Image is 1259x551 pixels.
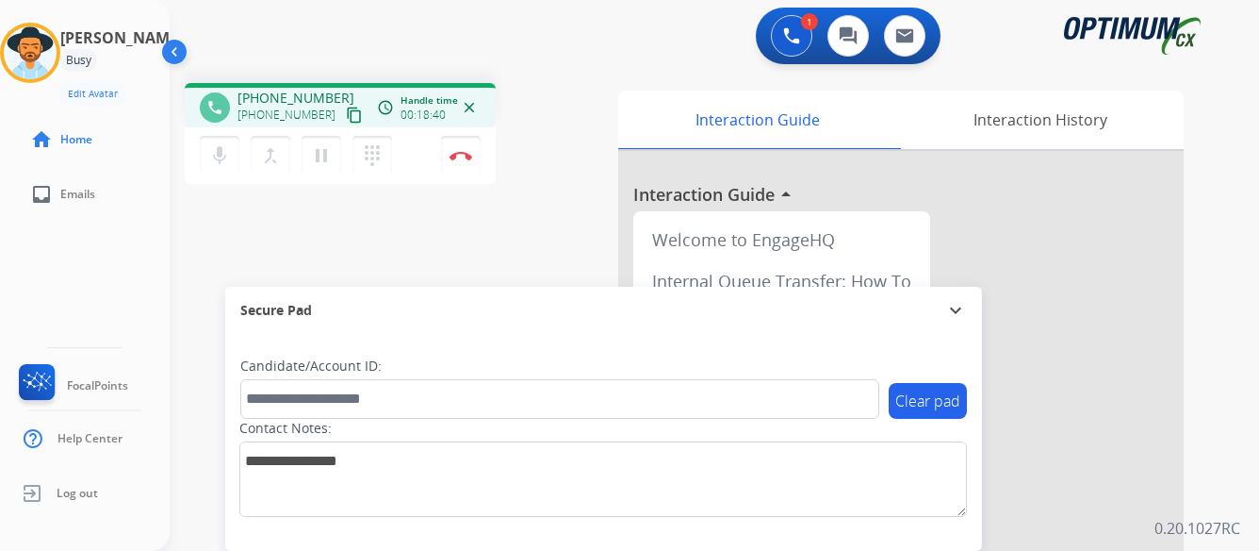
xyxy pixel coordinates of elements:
[60,83,125,105] button: Edit Avatar
[401,108,446,123] span: 00:18:40
[60,132,92,147] span: Home
[641,219,923,260] div: Welcome to EngageHQ
[896,91,1184,149] div: Interaction History
[237,108,335,123] span: [PHONE_NUMBER]
[206,99,223,116] mat-icon: phone
[60,49,97,72] div: Busy
[259,144,282,167] mat-icon: merge_type
[361,144,384,167] mat-icon: dialpad
[240,301,312,320] span: Secure Pad
[889,383,967,419] button: Clear pad
[401,93,458,108] span: Handle time
[450,151,472,160] img: control
[239,419,332,438] label: Contact Notes:
[15,364,128,408] a: FocalPoints
[67,378,128,393] span: FocalPoints
[618,91,896,149] div: Interaction Guide
[208,144,231,167] mat-icon: mic
[310,144,333,167] mat-icon: pause
[57,431,123,446] span: Help Center
[4,26,57,79] img: avatar
[461,99,478,116] mat-icon: close
[30,183,53,206] mat-icon: inbox
[30,128,53,151] mat-icon: home
[60,26,183,49] h3: [PERSON_NAME]
[801,13,818,30] div: 1
[60,187,95,202] span: Emails
[641,260,923,302] div: Internal Queue Transfer: How To
[944,299,967,322] mat-icon: expand_more
[346,107,363,124] mat-icon: content_copy
[57,486,98,501] span: Log out
[237,89,354,108] span: [PHONE_NUMBER]
[377,99,394,116] mat-icon: access_time
[1154,517,1240,540] p: 0.20.1027RC
[240,357,382,376] label: Candidate/Account ID:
